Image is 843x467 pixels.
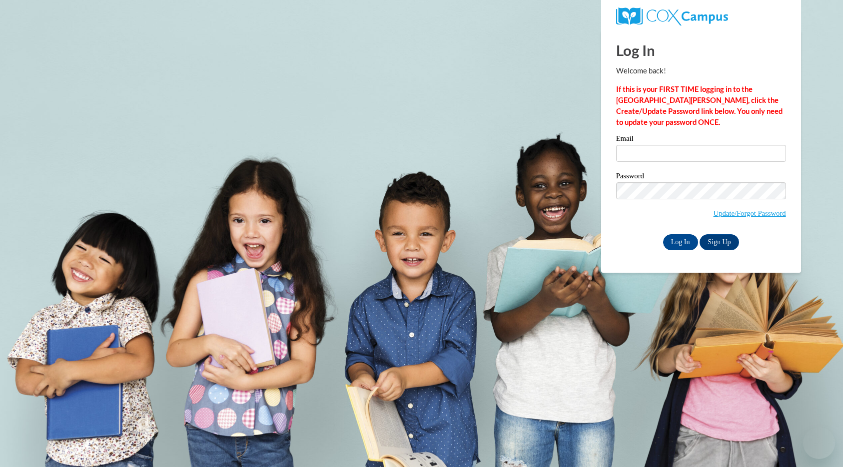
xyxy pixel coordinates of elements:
[616,7,728,25] img: COX Campus
[714,209,786,217] a: Update/Forgot Password
[803,427,835,459] iframe: Button to launch messaging window
[663,234,698,250] input: Log In
[700,234,739,250] a: Sign Up
[616,172,786,182] label: Password
[616,85,783,126] strong: If this is your FIRST TIME logging in to the [GEOGRAPHIC_DATA][PERSON_NAME], click the Create/Upd...
[616,40,786,60] h1: Log In
[616,65,786,76] p: Welcome back!
[616,135,786,145] label: Email
[616,7,786,25] a: COX Campus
